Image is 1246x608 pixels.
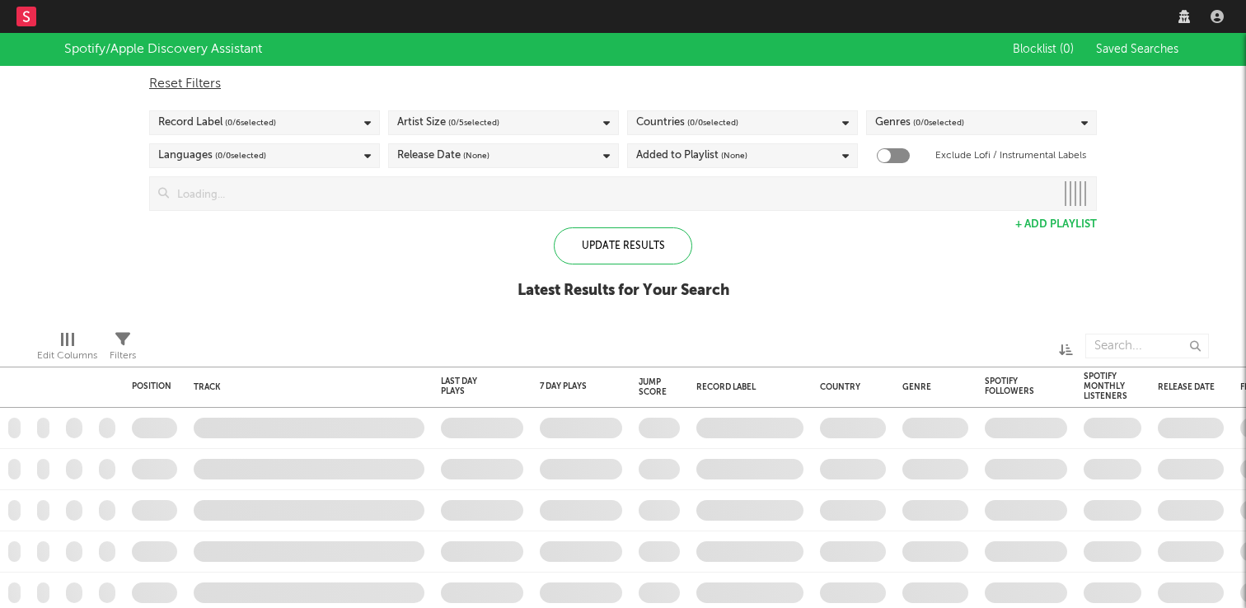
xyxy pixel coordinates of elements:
[64,40,262,59] div: Spotify/Apple Discovery Assistant
[1096,44,1182,55] span: Saved Searches
[158,113,276,133] div: Record Label
[1084,372,1127,401] div: Spotify Monthly Listeners
[158,146,266,166] div: Languages
[1060,44,1074,55] span: ( 0 )
[1091,43,1182,56] button: Saved Searches
[169,177,1055,210] input: Loading...
[463,146,489,166] span: (None)
[518,281,729,301] div: Latest Results for Your Search
[721,146,747,166] span: (None)
[448,113,499,133] span: ( 0 / 5 selected)
[132,381,171,391] div: Position
[687,113,738,133] span: ( 0 / 0 selected)
[540,381,597,391] div: 7 Day Plays
[215,146,266,166] span: ( 0 / 0 selected)
[985,376,1042,396] div: Spotify Followers
[441,376,499,396] div: Last Day Plays
[397,146,489,166] div: Release Date
[1013,44,1074,55] span: Blocklist
[1158,382,1216,392] div: Release Date
[225,113,276,133] span: ( 0 / 6 selected)
[636,113,738,133] div: Countries
[639,377,667,397] div: Jump Score
[902,382,960,392] div: Genre
[913,113,964,133] span: ( 0 / 0 selected)
[696,382,795,392] div: Record Label
[1085,334,1209,358] input: Search...
[875,113,964,133] div: Genres
[935,146,1086,166] label: Exclude Lofi / Instrumental Labels
[636,146,747,166] div: Added to Playlist
[110,346,136,366] div: Filters
[194,382,416,392] div: Track
[397,113,499,133] div: Artist Size
[1015,219,1097,230] button: + Add Playlist
[554,227,692,264] div: Update Results
[149,74,1097,94] div: Reset Filters
[820,382,878,392] div: Country
[37,346,97,366] div: Edit Columns
[37,325,97,373] div: Edit Columns
[110,325,136,373] div: Filters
